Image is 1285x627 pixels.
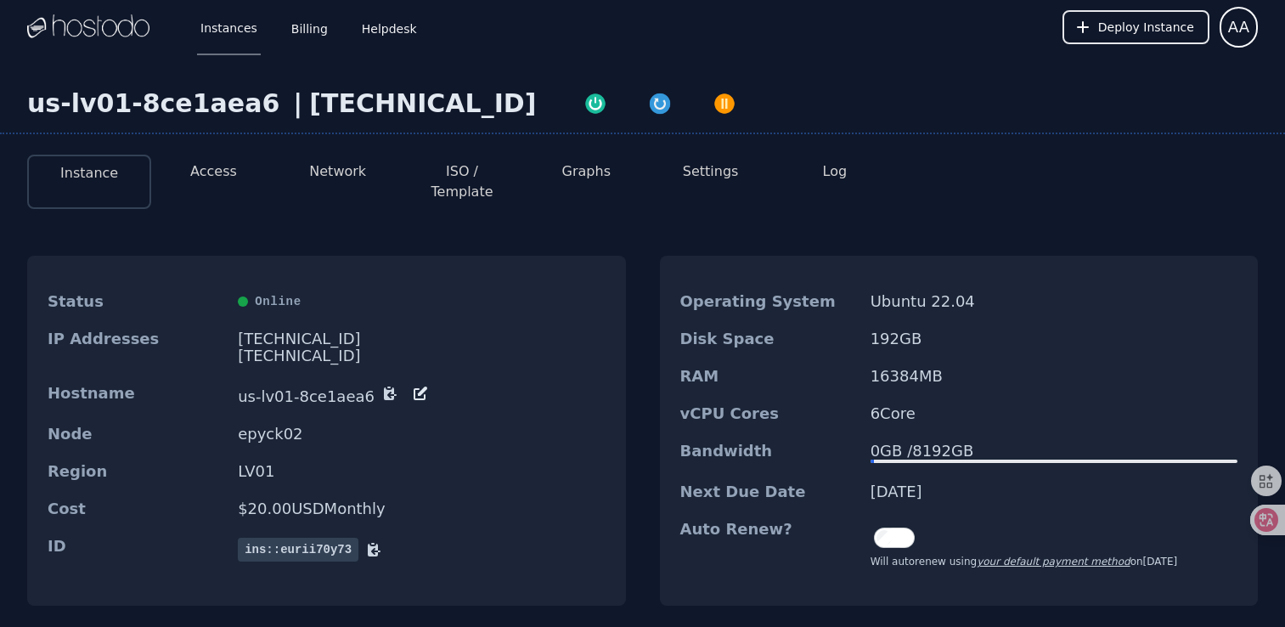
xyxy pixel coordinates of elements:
[583,92,607,116] img: Power On
[309,88,536,119] div: [TECHNICAL_ID]
[238,330,605,347] div: [TECHNICAL_ID]
[414,161,510,202] button: ISO / Template
[1220,7,1258,48] button: User menu
[1228,15,1249,39] span: AA
[48,538,224,562] dt: ID
[563,88,628,116] button: Power On
[27,14,149,40] img: Logo
[871,555,1178,568] div: Will autorenew using on [DATE]
[48,500,224,517] dt: Cost
[680,368,857,385] dt: RAM
[871,330,1237,347] dd: 192 GB
[238,463,605,480] dd: LV01
[27,88,286,119] div: us-lv01-8ce1aea6
[680,293,857,310] dt: Operating System
[48,330,224,364] dt: IP Addresses
[1062,10,1209,44] button: Deploy Instance
[680,521,857,568] dt: Auto Renew?
[238,347,605,364] div: [TECHNICAL_ID]
[238,293,605,310] div: Online
[628,88,692,116] button: Restart
[871,368,1237,385] dd: 16384 MB
[713,92,736,116] img: Power Off
[680,330,857,347] dt: Disk Space
[683,161,739,182] button: Settings
[680,405,857,422] dt: vCPU Cores
[648,92,672,116] img: Restart
[871,293,1237,310] dd: Ubuntu 22.04
[692,88,757,116] button: Power Off
[60,163,118,184] button: Instance
[286,88,309,119] div: |
[871,483,1237,500] dd: [DATE]
[238,426,605,443] dd: epyck02
[238,538,358,562] span: ins::eurii70y73
[48,385,224,405] dt: Hostname
[680,483,857,500] dt: Next Due Date
[680,443,857,463] dt: Bandwidth
[238,385,605,405] dd: us-lv01-8ce1aea6
[562,161,611,182] button: Graphs
[871,443,1237,460] div: 0 GB / 8192 GB
[1098,19,1194,36] span: Deploy Instance
[190,161,237,182] button: Access
[238,500,605,517] dd: $ 20.00 USD Monthly
[48,426,224,443] dt: Node
[48,293,224,310] dt: Status
[871,405,1237,422] dd: 6 Core
[823,161,848,182] button: Log
[48,463,224,480] dt: Region
[977,556,1130,568] a: your default payment method
[309,161,366,182] button: Network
